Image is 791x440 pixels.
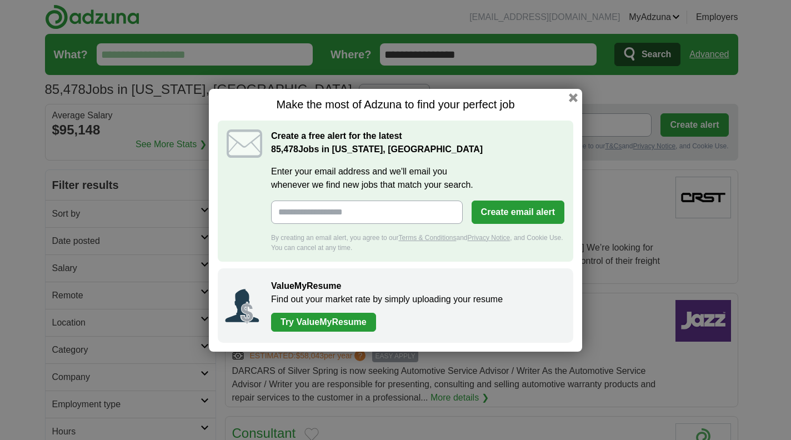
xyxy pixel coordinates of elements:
[271,144,483,154] strong: Jobs in [US_STATE], [GEOGRAPHIC_DATA]
[468,234,510,242] a: Privacy Notice
[271,293,562,306] p: Find out your market rate by simply uploading your resume
[271,313,376,332] a: Try ValueMyResume
[398,234,456,242] a: Terms & Conditions
[472,201,564,224] button: Create email alert
[227,129,262,158] img: icon_email.svg
[218,98,573,112] h1: Make the most of Adzuna to find your perfect job
[271,279,562,293] h2: ValueMyResume
[271,165,564,192] label: Enter your email address and we'll email you whenever we find new jobs that match your search.
[271,129,564,156] h2: Create a free alert for the latest
[271,143,298,156] span: 85,478
[271,233,564,253] div: By creating an email alert, you agree to our and , and Cookie Use. You can cancel at any time.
